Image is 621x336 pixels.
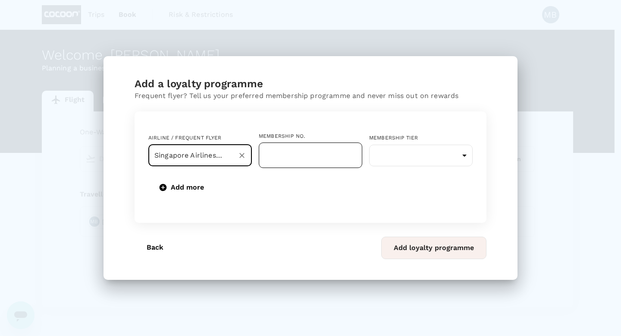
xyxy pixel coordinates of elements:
[369,134,473,143] div: Membership tier
[259,132,362,141] div: Membership No.
[135,237,176,258] button: Back
[236,149,248,162] button: Clear
[148,134,252,143] div: Airline / Frequent Flyer
[135,77,486,91] div: Add a loyalty programme
[247,155,249,156] button: Open
[135,91,486,101] p: Frequent flyer? Tell us your preferred membership programme and never miss out on rewards
[381,237,486,259] button: Add loyalty programme
[148,176,216,199] button: Add more
[369,145,473,166] div: ​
